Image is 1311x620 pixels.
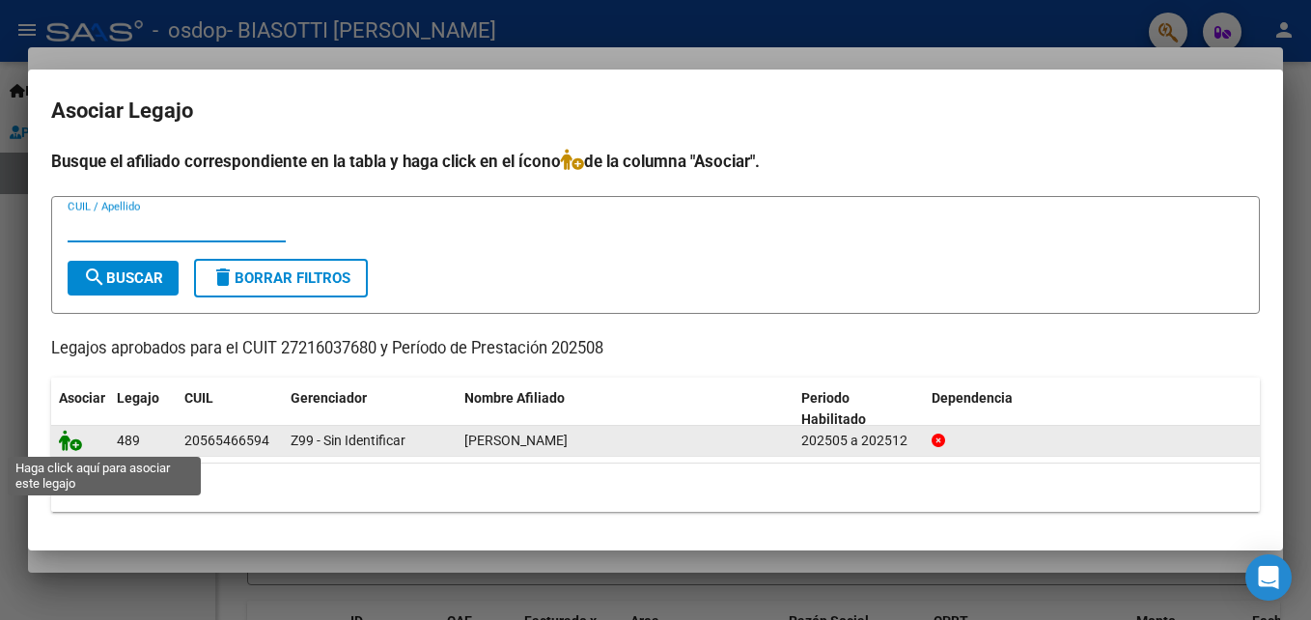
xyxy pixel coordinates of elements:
[464,390,565,406] span: Nombre Afiliado
[51,93,1260,129] h2: Asociar Legajo
[464,433,568,448] span: ZABALA ALFONSO EUSEBIO
[109,378,177,441] datatable-header-cell: Legajo
[51,464,1260,512] div: 1 registros
[177,378,283,441] datatable-header-cell: CUIL
[932,390,1013,406] span: Dependencia
[117,433,140,448] span: 489
[211,266,235,289] mat-icon: delete
[184,390,213,406] span: CUIL
[184,430,269,452] div: 20565466594
[59,390,105,406] span: Asociar
[83,269,163,287] span: Buscar
[801,390,866,428] span: Periodo Habilitado
[924,378,1261,441] datatable-header-cell: Dependencia
[83,266,106,289] mat-icon: search
[51,378,109,441] datatable-header-cell: Asociar
[794,378,924,441] datatable-header-cell: Periodo Habilitado
[194,259,368,297] button: Borrar Filtros
[457,378,794,441] datatable-header-cell: Nombre Afiliado
[51,149,1260,174] h4: Busque el afiliado correspondiente en la tabla y haga click en el ícono de la columna "Asociar".
[68,261,179,296] button: Buscar
[211,269,350,287] span: Borrar Filtros
[51,337,1260,361] p: Legajos aprobados para el CUIT 27216037680 y Período de Prestación 202508
[291,390,367,406] span: Gerenciador
[1245,554,1292,601] div: Open Intercom Messenger
[291,433,405,448] span: Z99 - Sin Identificar
[117,390,159,406] span: Legajo
[283,378,457,441] datatable-header-cell: Gerenciador
[801,430,916,452] div: 202505 a 202512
